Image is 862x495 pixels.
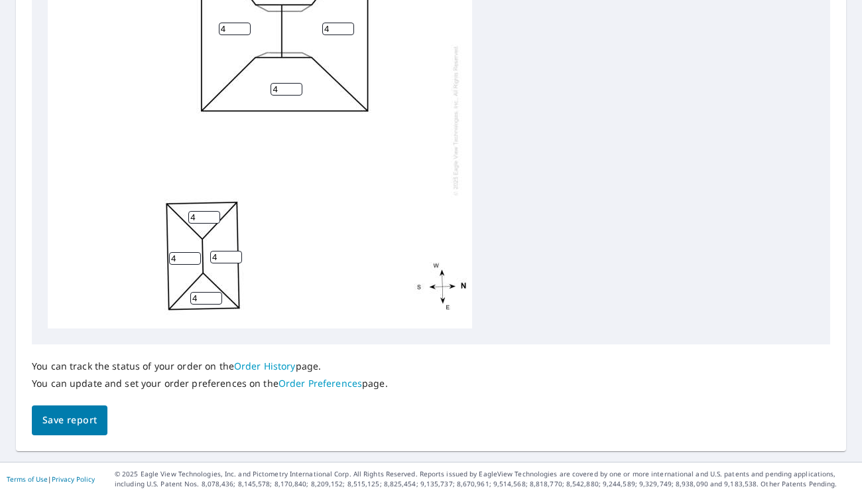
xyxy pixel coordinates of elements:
p: You can track the status of your order on the page. [32,360,388,372]
a: Privacy Policy [52,474,95,484]
button: Save report [32,405,107,435]
a: Order Preferences [278,377,362,389]
p: © 2025 Eagle View Technologies, Inc. and Pictometry International Corp. All Rights Reserved. Repo... [115,469,855,489]
a: Terms of Use [7,474,48,484]
p: You can update and set your order preferences on the page. [32,378,388,389]
span: Save report [42,412,97,429]
a: Order History [234,360,296,372]
p: | [7,475,95,483]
